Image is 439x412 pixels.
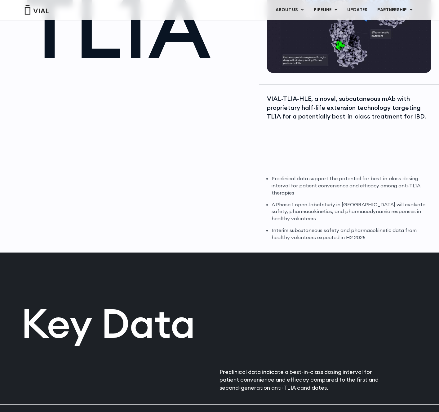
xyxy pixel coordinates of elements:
li: Preclinical data support the potential for best-in-class dosing interval for patient convenience ... [272,175,431,196]
a: PIPELINEMenu Toggle [309,5,342,15]
a: PARTNERSHIPMenu Toggle [372,5,418,15]
li: A Phase 1 open-label study in [GEOGRAPHIC_DATA] will evaluate safety, pharmacokinetics, and pharm... [272,201,431,222]
li: Interim subcutaneous safety and pharmacokinetic data from healthy volunteers expected in H2 2025 [272,227,431,241]
h2: Key Data [21,303,219,343]
div: VIAL-TL1A-HLE, a novel, subcutaneous mAb with proprietary half-life extension technology targetin... [267,94,431,121]
a: ABOUT USMenu Toggle [271,5,308,15]
p: Preclinical data indicate a best-in-class dosing interval for patient convenience and efficacy co... [219,368,384,392]
a: UPDATES [342,5,372,15]
img: Vial Logo [24,5,49,15]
